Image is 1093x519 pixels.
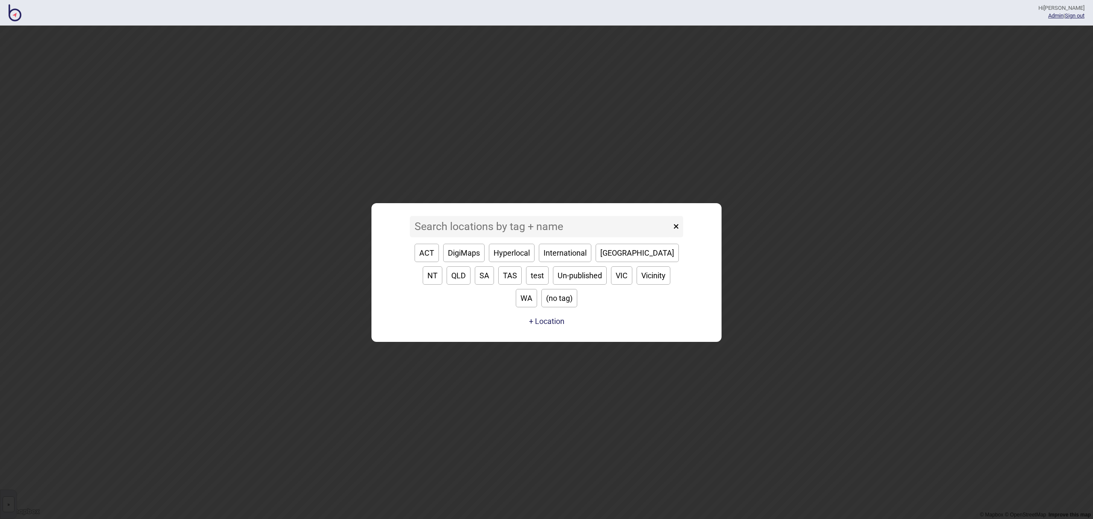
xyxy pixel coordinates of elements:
[611,266,632,285] button: VIC
[669,216,683,237] button: ×
[489,244,535,262] button: Hyperlocal
[498,266,522,285] button: TAS
[1065,12,1084,19] button: Sign out
[526,266,549,285] button: test
[423,266,442,285] button: NT
[541,289,577,307] button: (no tag)
[415,244,439,262] button: ACT
[539,244,591,262] button: International
[527,314,567,329] a: + Location
[9,4,21,21] img: BindiMaps CMS
[1038,4,1084,12] div: Hi [PERSON_NAME]
[475,266,494,285] button: SA
[553,266,607,285] button: Un-published
[516,289,537,307] button: WA
[1048,12,1065,19] span: |
[637,266,670,285] button: Vicinity
[443,244,485,262] button: DigiMaps
[596,244,679,262] button: [GEOGRAPHIC_DATA]
[447,266,471,285] button: QLD
[529,317,564,326] button: + Location
[410,216,671,237] input: Search locations by tag + name
[1048,12,1064,19] a: Admin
